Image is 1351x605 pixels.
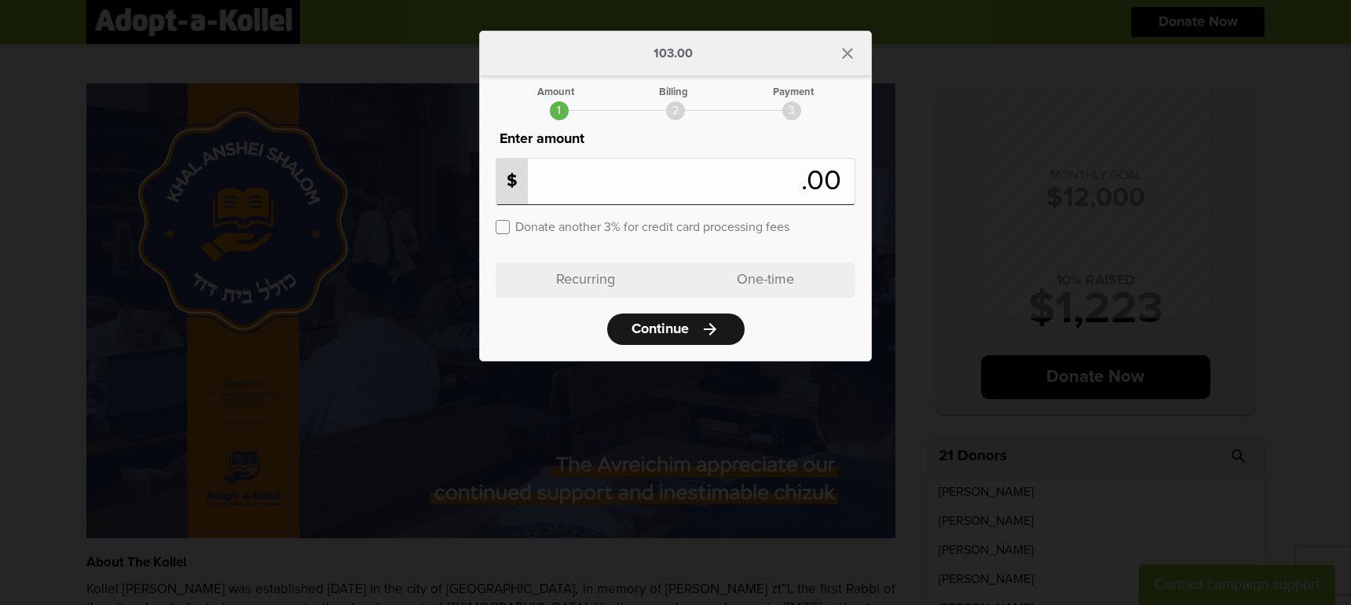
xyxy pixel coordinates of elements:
p: Recurring [496,262,675,298]
div: Amount [537,87,574,97]
label: Donate another 3% for credit card processing fees [515,218,789,233]
a: Continuearrow_forward [607,313,745,345]
div: 3 [782,101,801,120]
div: 1 [550,101,569,120]
p: 103.00 [654,47,693,60]
span: .00 [801,167,849,196]
span: Continue [632,322,689,336]
p: Enter amount [496,128,855,150]
div: Payment [773,87,814,97]
i: arrow_forward [701,320,719,339]
div: Billing [659,87,688,97]
div: 2 [666,101,685,120]
p: $ [496,159,528,204]
i: close [838,44,857,63]
p: One-time [675,262,855,298]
